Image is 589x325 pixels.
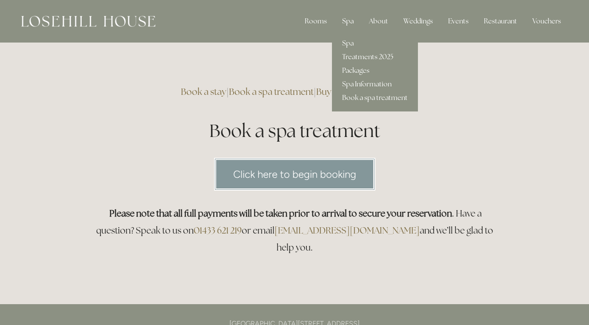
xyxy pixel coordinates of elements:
[91,83,498,100] h3: | |
[332,64,418,77] a: Packages
[332,91,418,105] a: Book a spa treatment
[332,50,418,64] a: Treatments 2025
[91,205,498,256] h3: . Have a question? Speak to us on or email and we’ll be glad to help you.
[526,13,568,30] a: Vouchers
[214,158,375,191] a: Click here to begin booking
[109,208,452,219] strong: Please note that all full payments will be taken prior to arrival to secure your reservation
[194,225,242,236] a: 01433 621 219
[229,86,314,97] a: Book a spa treatment
[477,13,524,30] div: Restaurant
[332,77,418,91] a: Spa Information
[441,13,475,30] div: Events
[362,13,395,30] div: About
[332,37,418,50] a: Spa
[298,13,334,30] div: Rooms
[335,13,360,30] div: Spa
[274,225,420,236] a: [EMAIL_ADDRESS][DOMAIN_NAME]
[91,118,498,143] h1: Book a spa treatment
[316,86,409,97] a: Buy gifts & experiences
[181,86,226,97] a: Book a stay
[21,16,155,27] img: Losehill House
[397,13,440,30] div: Weddings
